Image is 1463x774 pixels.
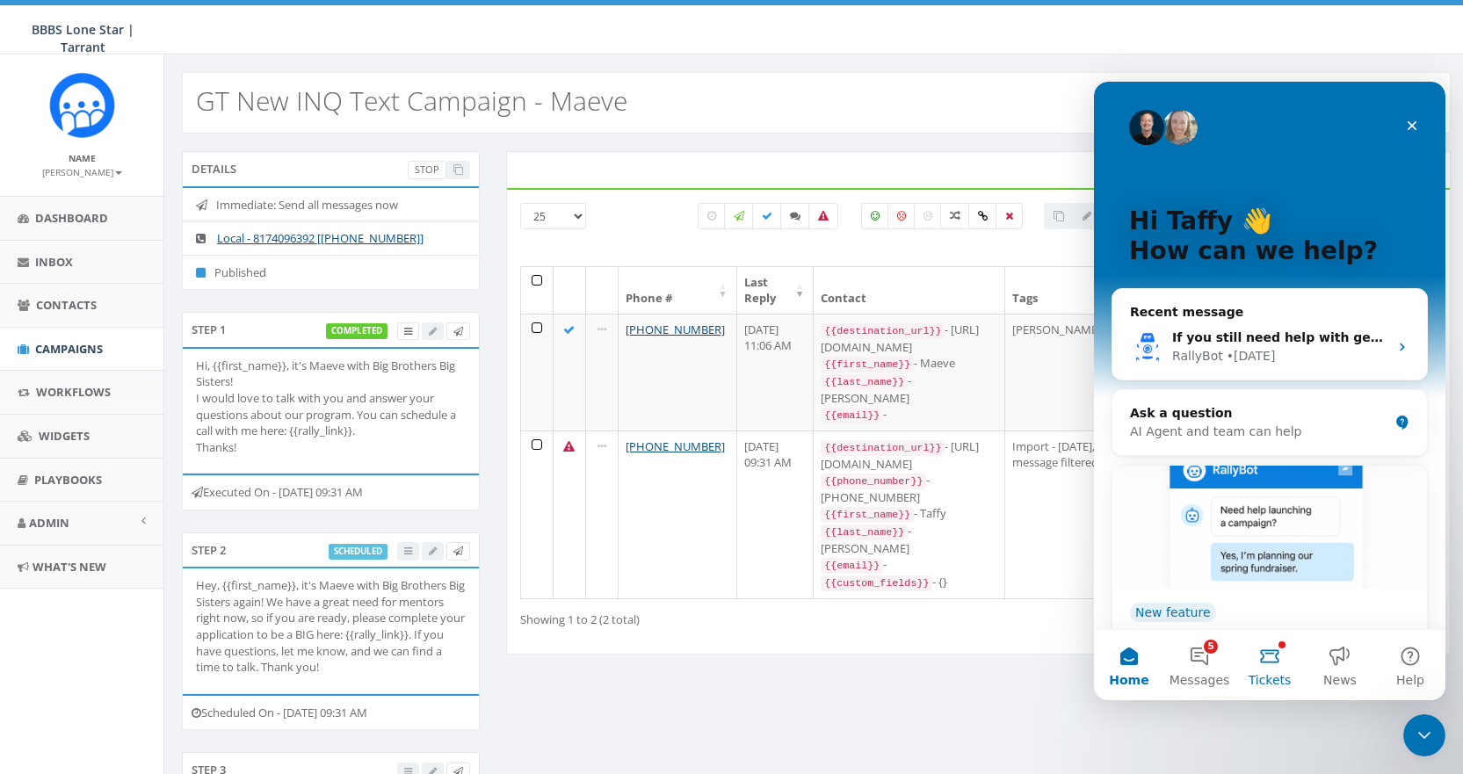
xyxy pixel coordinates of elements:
td: Import - [DATE], Import - [DATE], message filtered, [PERSON_NAME] [1005,430,1214,598]
span: Inbox [35,254,73,270]
a: Local - 8174096392 [[PHONE_NUMBER]] [217,230,424,246]
div: Ask a question [36,322,294,341]
p: Hey, {{first_name}}, it's Maeve with Big Brothers Big Sisters again! We have a great need for men... [196,577,466,675]
code: {{last_name}} [821,374,908,390]
code: {{custom_fields}} [821,575,932,591]
a: [PHONE_NUMBER] [626,322,725,337]
a: Stop [408,161,446,179]
div: Executed On - [DATE] 09:31 AM [182,474,480,510]
code: {{email}} [821,558,883,574]
code: {{destination_url}} [821,323,945,339]
div: New feature [36,521,122,540]
label: Bounced [808,203,838,229]
div: - {} [821,574,997,591]
div: AI Agent and team can help [36,341,294,359]
div: - [PERSON_NAME] [821,373,997,406]
th: Last Reply: activate to sort column ascending [737,267,815,314]
button: Help [281,548,351,618]
h2: GT New INQ Text Campaign - Maeve [196,86,627,115]
label: completed [326,323,387,339]
div: RallyBot + Playbooks Now Live! 🚀New feature [18,383,334,606]
a: [PERSON_NAME] [42,163,122,179]
img: RallyBot + Playbooks Now Live! 🚀 [18,384,333,507]
div: - [821,406,997,423]
span: Help [302,592,330,604]
code: {{first_name}} [821,507,914,523]
span: Send Test Message [453,324,463,337]
th: Tags [1005,267,1214,314]
span: Send Test Message [453,544,463,557]
code: {{last_name}} [821,524,908,540]
span: Admin [29,515,69,531]
div: - [PHONE_NUMBER] [821,472,997,505]
iframe: Intercom live chat [1094,82,1445,700]
span: If you still need help with getting your email notifications working, I'm here to assist you. Wou... [78,249,1219,263]
iframe: Intercom live chat [1403,714,1445,756]
div: - [PERSON_NAME] [821,523,997,556]
div: Scheduled On - [DATE] 09:31 AM [182,694,480,731]
code: {{destination_url}} [821,440,945,456]
code: {{phone_number}} [821,474,926,489]
label: Mixed [940,203,970,229]
li: Immediate: Send all messages now [183,188,479,222]
div: Details [182,151,480,186]
span: Home [15,592,54,604]
label: Negative [887,203,916,229]
code: {{email}} [821,408,883,423]
div: Showing 1 to 2 (2 total) [520,604,887,628]
span: BBBS Lone Star | Tarrant [32,21,134,55]
span: View Campaign Delivery Statistics [404,324,412,337]
button: Tickets [141,548,211,618]
span: Contacts [36,297,97,313]
div: Step 1 [182,312,480,347]
i: Published [196,267,214,278]
div: Close [302,28,334,60]
span: What's New [33,559,106,575]
label: scheduled [329,544,387,560]
a: [PHONE_NUMBER] [626,438,725,454]
button: News [211,548,281,618]
span: Messages [76,592,136,604]
label: Replied [780,203,810,229]
span: Widgets [39,428,90,444]
td: [DATE] 09:31 AM [737,430,815,598]
div: - Maeve [821,355,997,373]
div: RallyBot [78,265,129,284]
div: - Taffy [821,505,997,523]
small: [PERSON_NAME] [42,166,122,178]
label: Sending [724,203,754,229]
label: Positive [861,203,889,229]
div: Step 2 [182,532,480,568]
label: Pending [698,203,726,229]
th: Contact [814,267,1005,314]
div: Ask a questionAI Agent and team can help [18,307,334,374]
span: Dashboard [35,210,108,226]
div: - [URL][DOMAIN_NAME] [821,322,997,355]
div: • [DATE] [133,265,182,284]
span: Tickets [155,592,198,604]
div: - [URL][DOMAIN_NAME] [821,438,997,472]
span: Campaigns [35,341,103,357]
td: [DATE] 11:06 AM [737,314,815,430]
span: Playbooks [34,472,102,488]
td: [PERSON_NAME], Test SMS [1005,314,1214,430]
code: {{first_name}} [821,357,914,373]
span: Workflows [36,384,111,400]
label: Link Clicked [968,203,997,229]
small: Name [69,152,96,164]
label: Neutral [914,203,942,229]
label: Delivered [752,203,782,229]
span: News [229,592,263,604]
img: Rally_Corp_Icon_1.png [49,72,115,138]
th: Phone #: activate to sort column ascending [619,267,737,314]
button: Messages [70,548,141,618]
i: Immediate: Send all messages now [196,199,216,211]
